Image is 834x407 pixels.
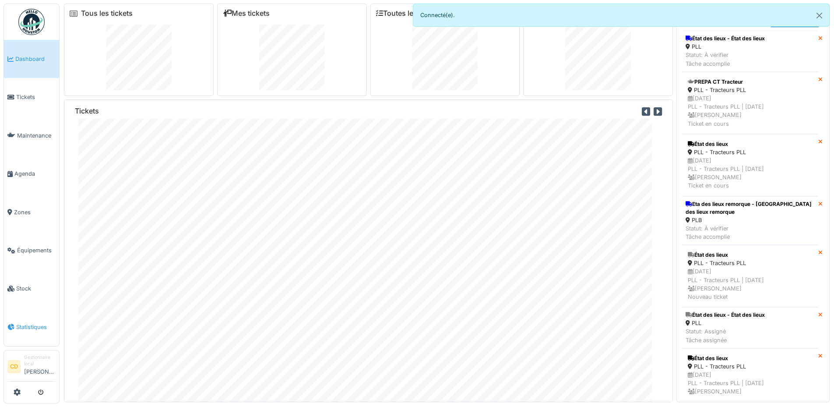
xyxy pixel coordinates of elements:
a: Stock [4,269,59,308]
a: Maintenance [4,117,59,155]
li: [PERSON_NAME] [24,354,56,379]
a: Zones [4,193,59,231]
a: Mes tickets [223,9,270,18]
img: Badge_color-CXgf-gQk.svg [18,9,45,35]
div: État des lieux [688,354,813,362]
span: Stock [16,284,56,293]
span: Statistiques [16,323,56,331]
div: [DATE] PLL - Tracteurs PLL | [DATE] [PERSON_NAME] Nouveau ticket [688,267,813,301]
div: [DATE] PLL - Tracteurs PLL | [DATE] [PERSON_NAME] Nouveau ticket [688,371,813,404]
a: Tickets [4,78,59,116]
div: Statut: Assigné Tâche assignée [686,327,765,344]
div: État des lieux - État des lieux [686,35,765,42]
span: Maintenance [17,131,56,140]
a: Eta des lieux remorque - [GEOGRAPHIC_DATA] des lieux remorque PLB Statut: À vérifierTâche accomplie [682,196,818,245]
div: PLL - Tracteurs PLL [688,259,813,267]
div: PLL - Tracteurs PLL [688,362,813,371]
button: Close [809,4,829,27]
div: PREPA CT Tracteur [688,78,813,86]
h6: Tickets [75,107,99,115]
div: PLL - Tracteurs PLL [688,148,813,156]
div: État des lieux [688,140,813,148]
span: Équipements [17,246,56,255]
li: CD [7,360,21,373]
div: PLL - Tracteurs PLL [688,86,813,94]
a: CD Gestionnaire local[PERSON_NAME] [7,354,56,382]
div: PLL [686,319,765,327]
div: Connecté(e). [413,4,830,27]
a: État des lieux - État des lieux PLL Statut: À vérifierTâche accomplie [682,31,818,72]
a: Équipements [4,231,59,269]
div: Eta des lieux remorque - [GEOGRAPHIC_DATA] des lieux remorque [686,200,815,216]
a: Tous les tickets [81,9,133,18]
div: Statut: À vérifier Tâche accomplie [686,51,765,67]
a: Agenda [4,155,59,193]
a: Toutes les tâches [376,9,441,18]
a: Dashboard [4,40,59,78]
div: PLL [686,42,765,51]
span: Agenda [14,170,56,178]
a: État des lieux - État des lieux PLL Statut: AssignéTâche assignée [682,307,818,348]
div: [DATE] PLL - Tracteurs PLL | [DATE] [PERSON_NAME] Ticket en cours [688,94,813,128]
span: Tickets [16,93,56,101]
div: Gestionnaire local [24,354,56,368]
div: Statut: À vérifier Tâche accomplie [686,224,815,241]
a: État des lieux PLL - Tracteurs PLL [DATE]PLL - Tracteurs PLL | [DATE] [PERSON_NAME]Ticket en cours [682,134,818,196]
a: PREPA CT Tracteur PLL - Tracteurs PLL [DATE]PLL - Tracteurs PLL | [DATE] [PERSON_NAME]Ticket en c... [682,72,818,134]
a: État des lieux PLL - Tracteurs PLL [DATE]PLL - Tracteurs PLL | [DATE] [PERSON_NAME]Nouveau ticket [682,245,818,307]
span: Zones [14,208,56,216]
a: Statistiques [4,308,59,346]
div: PLB [686,216,815,224]
span: Dashboard [15,55,56,63]
div: État des lieux [688,251,813,259]
div: [DATE] PLL - Tracteurs PLL | [DATE] [PERSON_NAME] Ticket en cours [688,156,813,190]
div: État des lieux - État des lieux [686,311,765,319]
